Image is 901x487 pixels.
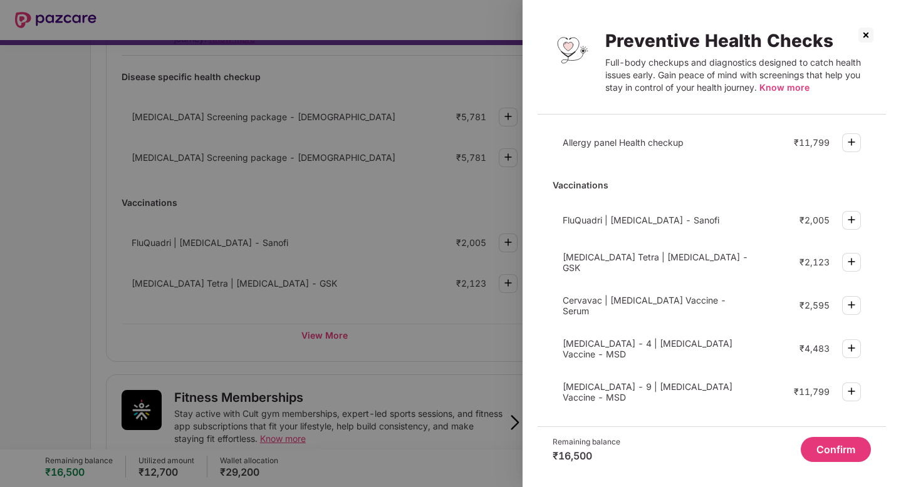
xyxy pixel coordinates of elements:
[844,384,859,399] img: svg+xml;base64,PHN2ZyBpZD0iUGx1cy0zMngzMiIgeG1sbnM9Imh0dHA6Ly93d3cudzMub3JnLzIwMDAvc3ZnIiB3aWR0aD...
[856,25,876,45] img: svg+xml;base64,PHN2ZyBpZD0iQ3Jvc3MtMzJ4MzIiIHhtbG5zPSJodHRwOi8vd3d3LnczLm9yZy8yMDAwL3N2ZyIgd2lkdG...
[794,386,830,397] div: ₹11,799
[553,437,620,447] div: Remaining balance
[794,137,830,148] div: ₹11,799
[799,215,830,225] div: ₹2,005
[799,257,830,267] div: ₹2,123
[563,295,726,316] span: Cervavac | [MEDICAL_DATA] Vaccine - Serum
[844,341,859,356] img: svg+xml;base64,PHN2ZyBpZD0iUGx1cy0zMngzMiIgeG1sbnM9Imh0dHA6Ly93d3cudzMub3JnLzIwMDAvc3ZnIiB3aWR0aD...
[553,30,593,70] img: Preventive Health Checks
[605,30,871,51] div: Preventive Health Checks
[605,56,871,94] div: Full-body checkups and diagnostics designed to catch health issues early. Gain peace of mind with...
[563,338,732,359] span: [MEDICAL_DATA] - 4 | [MEDICAL_DATA] Vaccine - MSD
[844,212,859,227] img: svg+xml;base64,PHN2ZyBpZD0iUGx1cy0zMngzMiIgeG1sbnM9Imh0dHA6Ly93d3cudzMub3JnLzIwMDAvc3ZnIiB3aWR0aD...
[553,449,620,462] div: ₹16,500
[563,137,684,148] span: Allergy panel Health checkup
[844,254,859,269] img: svg+xml;base64,PHN2ZyBpZD0iUGx1cy0zMngzMiIgeG1sbnM9Imh0dHA6Ly93d3cudzMub3JnLzIwMDAvc3ZnIiB3aWR0aD...
[759,82,810,93] span: Know more
[563,381,732,402] span: [MEDICAL_DATA] - 9 | [MEDICAL_DATA] Vaccine - MSD
[799,300,830,310] div: ₹2,595
[553,174,871,196] div: Vaccinations
[563,215,719,225] span: FluQuadri | [MEDICAL_DATA] - Sanofi
[563,252,748,273] span: [MEDICAL_DATA] Tetra | [MEDICAL_DATA] - GSK
[801,437,871,462] button: Confirm
[844,135,859,150] img: svg+xml;base64,PHN2ZyBpZD0iUGx1cy0zMngzMiIgeG1sbnM9Imh0dHA6Ly93d3cudzMub3JnLzIwMDAvc3ZnIiB3aWR0aD...
[799,343,830,354] div: ₹4,483
[844,297,859,312] img: svg+xml;base64,PHN2ZyBpZD0iUGx1cy0zMngzMiIgeG1sbnM9Imh0dHA6Ly93d3cudzMub3JnLzIwMDAvc3ZnIiB3aWR0aD...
